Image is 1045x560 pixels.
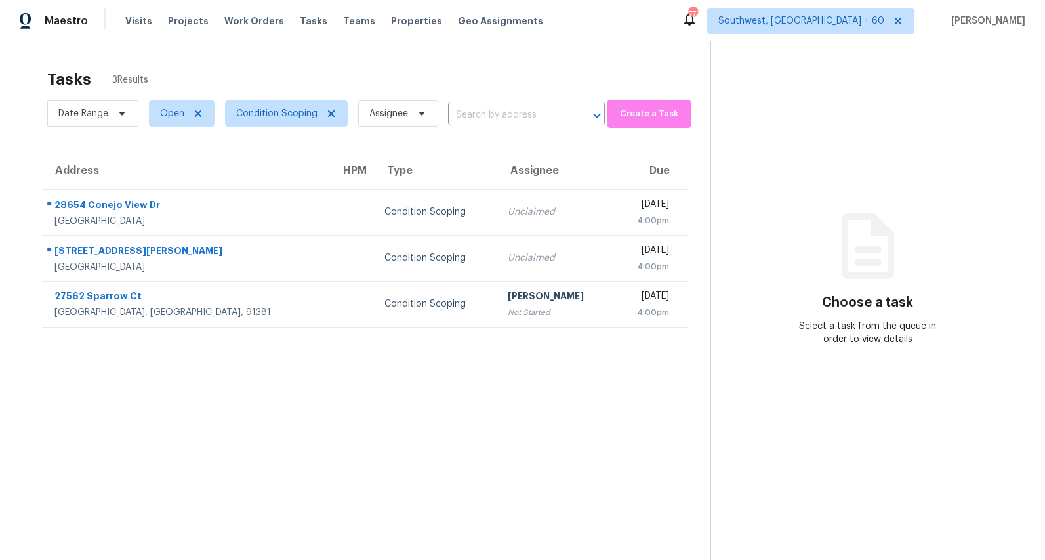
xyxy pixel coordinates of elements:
th: Assignee [497,152,614,189]
div: 4:00pm [625,260,669,273]
div: Not Started [508,306,604,319]
span: Condition Scoping [236,107,318,120]
div: 4:00pm [625,306,669,319]
h2: Tasks [47,73,91,86]
th: HPM [330,152,374,189]
div: [DATE] [625,198,669,214]
div: [STREET_ADDRESS][PERSON_NAME] [54,244,319,261]
div: Condition Scoping [384,297,487,311]
button: Create a Task [607,100,691,128]
span: Assignee [369,107,408,120]
span: Tasks [300,16,327,26]
div: [DATE] [625,244,669,260]
span: Geo Assignments [458,14,543,28]
div: Condition Scoping [384,205,487,219]
div: [GEOGRAPHIC_DATA], [GEOGRAPHIC_DATA], 91381 [54,306,319,319]
div: Unclaimed [508,251,604,265]
div: Unclaimed [508,205,604,219]
span: Open [160,107,184,120]
div: 4:00pm [625,214,669,227]
span: Create a Task [614,106,684,121]
span: Teams [343,14,375,28]
span: [PERSON_NAME] [946,14,1025,28]
th: Type [374,152,497,189]
button: Open [588,106,606,125]
input: Search by address [448,105,568,125]
span: 3 Results [112,74,148,87]
span: Work Orders [224,14,284,28]
th: Address [42,152,330,189]
span: Projects [168,14,209,28]
span: Visits [125,14,152,28]
div: Condition Scoping [384,251,487,265]
div: [GEOGRAPHIC_DATA] [54,215,319,228]
span: Date Range [58,107,108,120]
span: Properties [391,14,442,28]
div: 773 [688,8,697,21]
th: Due [614,152,689,189]
span: Southwest, [GEOGRAPHIC_DATA] + 60 [718,14,884,28]
div: 27562 Sparrow Ct [54,290,319,306]
div: [PERSON_NAME] [508,290,604,306]
div: 28654 Conejo View Dr [54,198,319,215]
div: [GEOGRAPHIC_DATA] [54,261,319,274]
div: Select a task from the queue in order to view details [789,320,945,346]
span: Maestro [45,14,88,28]
h3: Choose a task [822,296,913,309]
div: [DATE] [625,290,669,306]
